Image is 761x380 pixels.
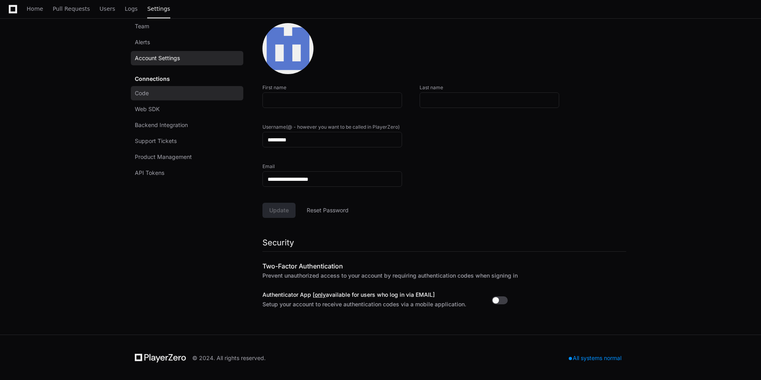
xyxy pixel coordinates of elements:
[135,169,164,177] span: API Tokens
[135,121,188,129] span: Backend Integration
[131,166,243,180] a: API Tokens
[135,105,160,113] span: Web SDK
[296,203,359,218] button: Reset Password
[131,150,243,164] a: Product Management
[27,6,43,11] span: Home
[131,35,243,49] a: Alerts
[131,118,243,132] a: Backend Integration
[100,6,115,11] span: Users
[125,6,138,11] span: Logs
[262,290,466,300] h3: Authenticator App [ available for users who log in via EMAIL]
[131,19,243,33] a: Team
[131,134,243,148] a: Support Tickets
[147,6,170,11] span: Settings
[420,84,573,91] label: Last name
[135,137,177,145] span: Support Tickets
[192,354,266,362] div: © 2024. All rights reserved.
[262,163,416,170] label: Email
[262,271,626,280] p: Prevent unauthorized access to your account by requiring authentication codes when signing in
[302,206,353,214] span: Reset Password
[262,23,313,74] img: 174426149
[135,153,192,161] span: Product Management
[262,84,416,91] label: First name
[135,38,150,46] span: Alerts
[131,51,243,65] a: Account Settings
[53,6,90,11] span: Pull Requests
[262,237,626,248] h1: Security
[135,54,180,62] span: Account Settings
[564,353,626,364] div: All systems normal
[286,124,400,130] span: (@ - however you want to be called in PlayerZero)
[131,102,243,116] a: Web SDK
[131,86,243,100] a: Code
[262,300,466,309] p: Setup your account to receive authentication codes via a mobile application.
[262,261,626,271] h2: Two-Factor Authentication
[315,291,326,298] u: only
[135,22,149,30] span: Team
[262,124,416,130] label: Username
[135,89,149,97] span: Code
